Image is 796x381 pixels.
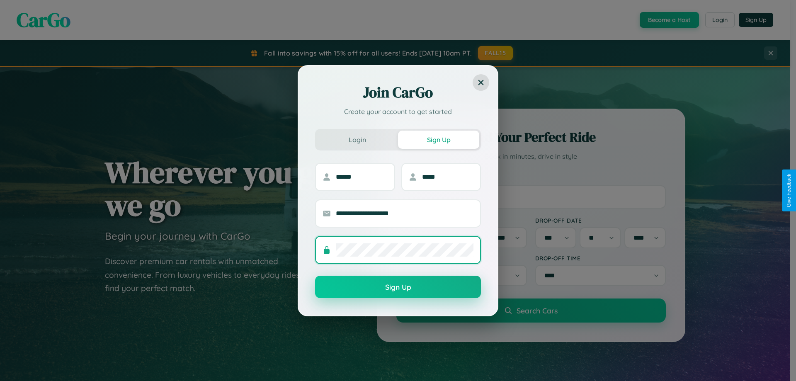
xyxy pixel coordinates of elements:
button: Sign Up [398,131,479,149]
button: Login [317,131,398,149]
h2: Join CarGo [315,83,481,102]
div: Give Feedback [786,174,792,207]
button: Sign Up [315,276,481,298]
p: Create your account to get started [315,107,481,116]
